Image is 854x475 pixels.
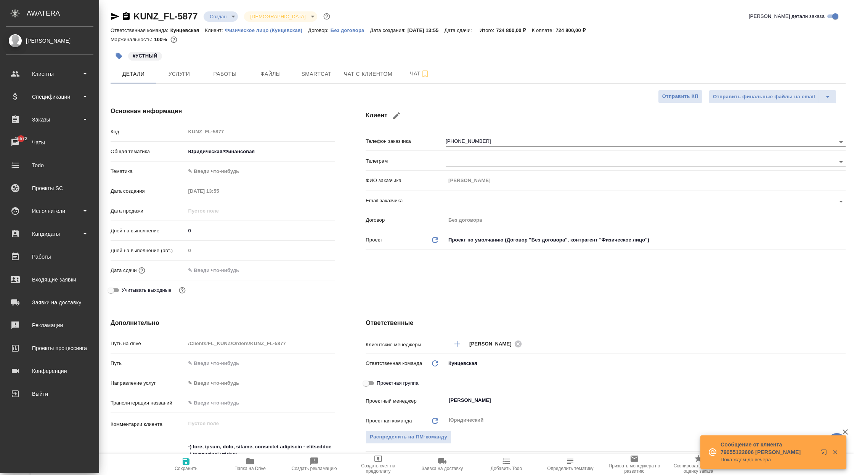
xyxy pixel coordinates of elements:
[175,466,197,471] span: Сохранить
[322,11,332,21] button: Доп статусы указывают на важность/срочность заказа
[111,340,185,347] p: Путь на drive
[841,400,843,401] button: Open
[841,343,843,345] button: Open
[111,227,185,235] p: Дней на выполнение
[410,454,474,475] button: Заявка на доставку
[480,27,496,33] p: Итого:
[244,11,317,22] div: Создан
[366,318,846,328] h4: Ответственные
[2,293,97,312] a: Заявки на доставку
[6,68,93,80] div: Клиенты
[366,197,446,205] p: Email заказчика
[721,456,816,464] p: Пока ждем до вечера
[111,267,137,274] p: Дата сдачи
[408,27,445,33] p: [DATE] 13:55
[111,318,335,328] h4: Дополнительно
[169,35,179,45] button: 0.00 RUB;
[234,466,266,471] span: Папка на Drive
[185,338,335,349] input: Пустое поле
[366,236,382,244] p: Проект
[111,379,185,387] p: Направление услуг
[532,27,556,33] p: К оплате:
[111,37,154,42] p: Маржинальность:
[111,148,185,155] p: Общая тематика
[370,433,447,441] span: Распределить на ПМ-команду
[496,27,531,33] p: 724 800,00 ₽
[422,466,463,471] span: Заявка на доставку
[185,165,335,178] div: ✎ Введи что-нибудь
[111,421,185,428] p: Комментарии клиента
[111,107,335,116] h4: Основная информация
[185,245,335,256] input: Пустое поле
[2,247,97,266] a: Работы
[6,228,93,240] div: Кандидаты
[662,92,698,101] span: Отправить КП
[6,365,93,377] div: Конференции
[133,11,197,21] a: KUNZ_FL-5877
[547,466,593,471] span: Определить тематику
[185,265,252,276] input: ✎ Введи что-нибудь
[836,196,846,207] button: Open
[252,69,289,79] span: Файлы
[366,430,451,444] button: Распределить на ПМ-команду
[161,69,197,79] span: Услуги
[185,145,335,158] div: Юридическая/Финансовая
[127,52,163,59] span: УСТНЫЙ
[185,397,335,408] input: ✎ Введи что-нибудь
[344,69,392,79] span: Чат с клиентом
[6,114,93,125] div: Заказы
[2,339,97,358] a: Проекты процессинга
[602,454,666,475] button: Призвать менеджера по развитию
[154,37,169,42] p: 100%
[2,156,97,175] a: Todo
[292,466,337,471] span: Создать рекламацию
[111,27,170,33] p: Ответственная команда:
[709,90,819,104] button: Отправить финальные файлы на email
[111,48,127,64] button: Добавить тэг
[538,454,602,475] button: Определить тематику
[188,168,326,175] div: ✎ Введи что-нибудь
[207,13,229,20] button: Создан
[111,187,185,195] p: Дата создания
[207,69,243,79] span: Работы
[115,69,152,79] span: Детали
[308,27,331,33] p: Договор:
[366,417,412,425] p: Проектная команда
[366,397,446,405] p: Проектный менеджер
[446,175,846,186] input: Пустое поле
[827,449,843,456] button: Закрыть
[6,251,93,262] div: Работы
[154,454,218,475] button: Сохранить
[444,27,474,33] p: Дата сдачи:
[366,138,446,145] p: Телефон заказчика
[351,463,406,474] span: Создать счет на предоплату
[671,463,726,474] span: Скопировать ссылку на оценку заказа
[185,377,335,390] div: ✎ Введи что-нибудь
[205,27,225,33] p: Клиент:
[133,52,157,60] p: #УСТНЫЙ
[331,27,370,33] p: Без договора
[366,157,446,165] p: Телеграм
[111,12,120,21] button: Скопировать ссылку для ЯМессенджера
[6,37,93,45] div: [PERSON_NAME]
[248,13,308,20] button: [DEMOGRAPHIC_DATA]
[469,340,516,348] span: [PERSON_NAME]
[111,207,185,215] p: Дата продажи
[421,69,430,78] svg: Подписаться
[27,6,99,21] div: AWATERA
[366,216,446,224] p: Договор
[370,27,407,33] p: Дата создания:
[298,69,335,79] span: Smartcat
[6,320,93,331] div: Рекламации
[111,128,185,136] p: Код
[749,13,825,20] span: [PERSON_NAME] детали заказа
[6,205,93,217] div: Исполнители
[2,133,97,152] a: 46572Чаты
[111,360,185,367] p: Путь
[709,90,836,104] div: split button
[218,454,282,475] button: Папка на Drive
[185,126,335,137] input: Пустое поле
[836,137,846,147] button: Open
[185,186,252,197] input: Пустое поле
[111,399,185,407] p: Транслитерация названий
